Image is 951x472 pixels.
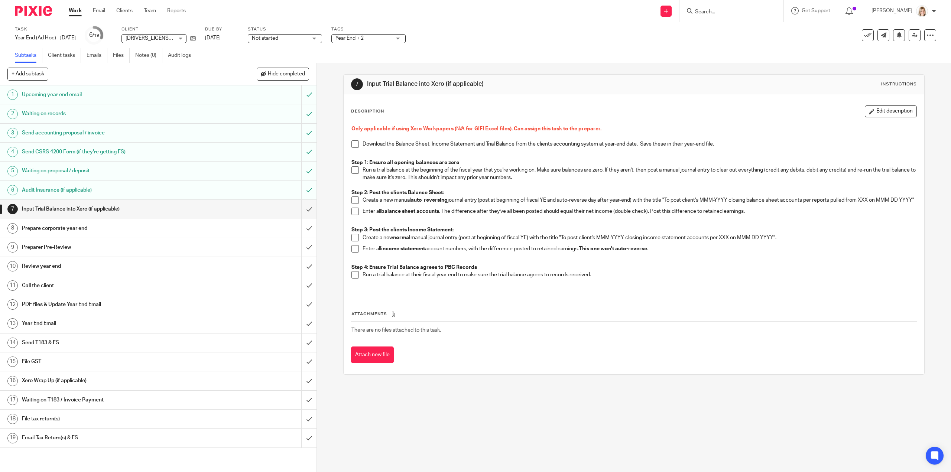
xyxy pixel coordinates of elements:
div: 7 [351,78,363,90]
div: 6 [89,31,99,39]
p: Create a new manual journal entry (post at beginning of fiscal YE and auto-reverse day after year... [363,196,916,204]
p: Run a trial balance at the beginning of the fiscal year that you're working on. Make sure balance... [363,166,916,182]
p: Enter all account numbers, with the difference posted to retained earnings. [363,245,916,253]
label: Client [121,26,196,32]
label: Due by [205,26,238,32]
div: 15 [7,357,18,367]
label: Tags [331,26,406,32]
img: Pixie [15,6,52,16]
span: There are no files attached to this task. [351,328,441,333]
h1: Review year end [22,261,203,272]
h1: Prepare corporate year end [22,223,203,234]
a: Client tasks [48,48,81,63]
span: Get Support [802,8,830,13]
button: Hide completed [257,68,309,80]
strong: Step 3: Post the clients Income Statement: [351,227,454,232]
div: 19 [7,433,18,443]
h1: Audit Insurance (if applicable) [22,185,203,196]
a: Audit logs [168,48,197,63]
h1: Send T183 & FS [22,337,203,348]
label: Status [248,26,322,32]
strong: Step 2: Post the clients Balance Sheet: [351,190,444,195]
a: Reports [167,7,186,14]
div: 7 [7,204,18,214]
div: 18 [7,414,18,424]
div: 1 [7,89,18,100]
div: Instructions [881,81,917,87]
h1: Upcoming year end email [22,89,203,100]
a: Emails [87,48,107,63]
a: Notes (0) [135,48,162,63]
h1: File GST [22,356,203,367]
div: 13 [7,318,18,329]
span: Hide completed [268,71,305,77]
div: 4 [7,147,18,157]
span: [DRIVERS_LICENSE_NUMBER] Alberta Ltd. [126,36,225,41]
a: Team [144,7,156,14]
p: Download the Balance Sheet, Income Statement and Trial Balance from the clients accounting system... [363,140,916,148]
div: 5 [7,166,18,176]
div: 2 [7,109,18,119]
strong: Step 4: Ensure Trial Balance agrees to PBC Records [351,265,477,270]
span: [DATE] [205,35,221,40]
div: 6 [7,185,18,195]
div: 14 [7,338,18,348]
span: Not started [252,36,278,41]
h1: Email Tax Return(s) & FS [22,432,203,443]
h1: Call the client [22,280,203,291]
a: Email [93,7,105,14]
div: 17 [7,395,18,405]
strong: This one won't auto-reverse. [579,246,648,251]
button: Attach new file [351,346,394,363]
span: Attachments [351,312,387,316]
p: Enter all . The difference after they've all been posted should equal their net income (double ch... [363,208,916,215]
div: Year End (Ad Hoc) - February 2025 [15,34,76,42]
strong: normal [393,235,410,240]
div: 9 [7,242,18,253]
span: Year End + 2 [335,36,364,41]
h1: Preparer Pre-Review [22,242,203,253]
h1: File tax return(s) [22,413,203,424]
p: Description [351,108,384,114]
div: 10 [7,261,18,271]
p: Create a new manual journal entry (post at beginning of fiscal YE) with the title "To post client... [363,234,916,241]
h1: Send accounting proposal / invoice [22,127,203,139]
h1: Xero Wrap Up (if applicable) [22,375,203,386]
a: Files [113,48,130,63]
h1: Year End Email [22,318,203,329]
h1: Input Trial Balance into Xero (if applicable) [367,80,650,88]
strong: Step 1: Ensure all opening balances are zero [351,160,460,165]
h1: Waiting on proposal / deposit [22,165,203,176]
button: Edit description [865,105,917,117]
div: 16 [7,376,18,386]
input: Search [694,9,761,16]
h1: Waiting on records [22,108,203,119]
p: [PERSON_NAME] [872,7,912,14]
p: Run a trial balance at their fiscal year-end to make sure the trial balance agrees to records rec... [363,271,916,279]
div: Year End (Ad Hoc) - [DATE] [15,34,76,42]
h1: Waiting on T183 / Invoice Payment [22,394,203,406]
h1: Input Trial Balance into Xero (if applicable) [22,204,203,215]
div: 8 [7,223,18,234]
div: 11 [7,280,18,291]
div: 3 [7,128,18,138]
button: + Add subtask [7,68,48,80]
strong: income statement [381,246,425,251]
h1: PDF files & Update Year End Email [22,299,203,310]
strong: balance sheet accounts [381,209,439,214]
div: 12 [7,299,18,310]
span: Only applicable if using Xero Workpapers (N/A for GIFI Excel files). Can assign this task to the ... [351,126,601,131]
strong: auto-reversing [411,198,448,203]
h1: Send CSRS 4200 Form (if they're getting FS) [22,146,203,157]
a: Work [69,7,82,14]
label: Task [15,26,76,32]
img: Tayler%20Headshot%20Compressed%20Resized%202.jpg [916,5,928,17]
small: /19 [92,33,99,38]
a: Subtasks [15,48,42,63]
a: Clients [116,7,133,14]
